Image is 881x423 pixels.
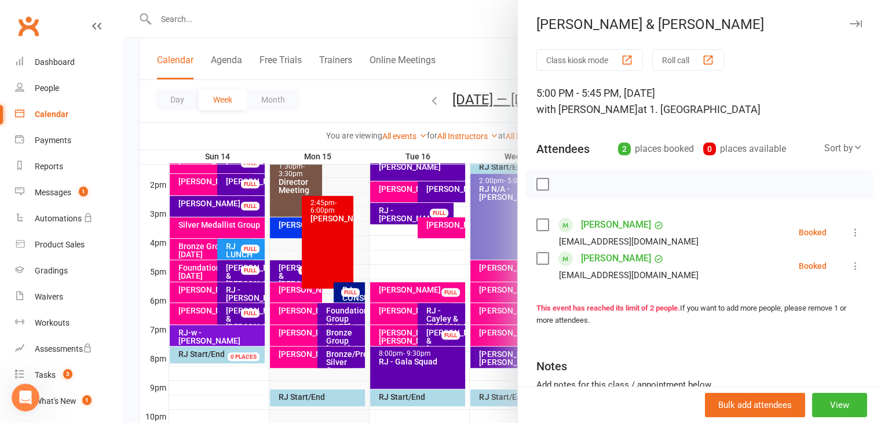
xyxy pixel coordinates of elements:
[15,180,122,206] a: Messages 1
[581,216,651,234] a: [PERSON_NAME]
[15,232,122,258] a: Product Sales
[15,75,122,101] a: People
[35,162,63,171] div: Reports
[638,103,761,115] span: at 1. [GEOGRAPHIC_DATA]
[536,302,862,327] div: If you want to add more people, please remove 1 or more attendees.
[536,103,638,115] span: with [PERSON_NAME]
[35,292,63,301] div: Waivers
[652,49,724,71] button: Roll call
[703,141,786,157] div: places available
[581,249,651,268] a: [PERSON_NAME]
[15,310,122,336] a: Workouts
[536,85,862,118] div: 5:00 PM - 5:45 PM, [DATE]
[618,143,631,155] div: 2
[15,362,122,388] a: Tasks 3
[35,344,92,353] div: Assessments
[14,12,43,41] a: Clubworx
[35,110,68,119] div: Calendar
[35,370,56,380] div: Tasks
[35,266,68,275] div: Gradings
[35,318,70,327] div: Workouts
[35,136,71,145] div: Payments
[63,369,72,379] span: 3
[15,101,122,127] a: Calendar
[799,262,827,270] div: Booked
[15,127,122,154] a: Payments
[79,187,88,196] span: 1
[35,214,82,223] div: Automations
[15,154,122,180] a: Reports
[35,396,76,406] div: What's New
[12,384,39,411] iframe: Intercom live chat
[824,141,862,156] div: Sort by
[15,336,122,362] a: Assessments
[703,143,716,155] div: 0
[15,258,122,284] a: Gradings
[35,83,59,93] div: People
[705,393,805,417] button: Bulk add attendees
[35,188,71,197] div: Messages
[799,228,827,236] div: Booked
[536,49,643,71] button: Class kiosk mode
[559,234,699,249] div: [EMAIL_ADDRESS][DOMAIN_NAME]
[15,49,122,75] a: Dashboard
[35,57,75,67] div: Dashboard
[536,141,590,157] div: Attendees
[15,388,122,414] a: What's New1
[82,395,92,405] span: 1
[15,206,122,232] a: Automations
[518,16,881,32] div: [PERSON_NAME] & [PERSON_NAME]
[536,358,567,374] div: Notes
[618,141,694,157] div: places booked
[15,284,122,310] a: Waivers
[559,268,699,283] div: [EMAIL_ADDRESS][DOMAIN_NAME]
[536,378,862,392] div: Add notes for this class / appointment below
[536,304,680,312] strong: This event has reached its limit of 2 people.
[35,240,85,249] div: Product Sales
[812,393,867,417] button: View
